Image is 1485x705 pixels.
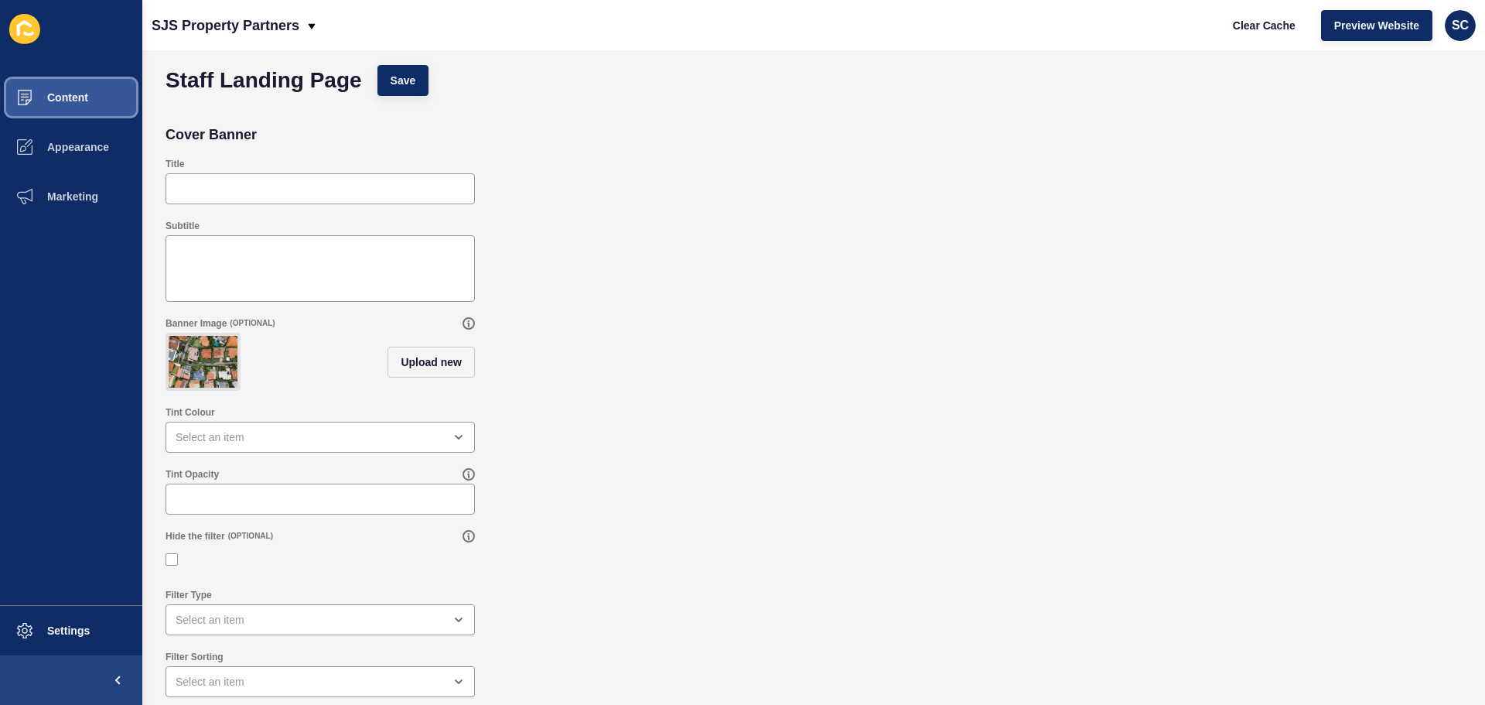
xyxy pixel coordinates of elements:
[166,604,475,635] div: open menu
[228,531,273,542] span: (OPTIONAL)
[166,468,219,481] label: Tint Opacity
[152,6,299,45] p: SJS Property Partners
[166,127,257,142] h2: Cover Banner
[1334,18,1419,33] span: Preview Website
[166,666,475,697] div: open menu
[1220,10,1309,41] button: Clear Cache
[391,73,416,88] span: Save
[166,422,475,453] div: open menu
[166,530,225,542] label: Hide the filter
[387,347,475,378] button: Upload new
[166,317,227,330] label: Banner Image
[166,406,215,419] label: Tint Colour
[166,158,184,170] label: Title
[166,651,224,663] label: Filter Sorting
[166,589,212,601] label: Filter Type
[230,318,275,329] span: (OPTIONAL)
[166,73,362,88] h1: Staff Landing Page
[401,354,462,370] span: Upload new
[1452,18,1469,33] span: SC
[169,336,237,388] img: 00afba80a0eded13152de08030bafd48.jpg
[166,220,200,232] label: Subtitle
[1233,18,1296,33] span: Clear Cache
[377,65,429,96] button: Save
[1321,10,1432,41] button: Preview Website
